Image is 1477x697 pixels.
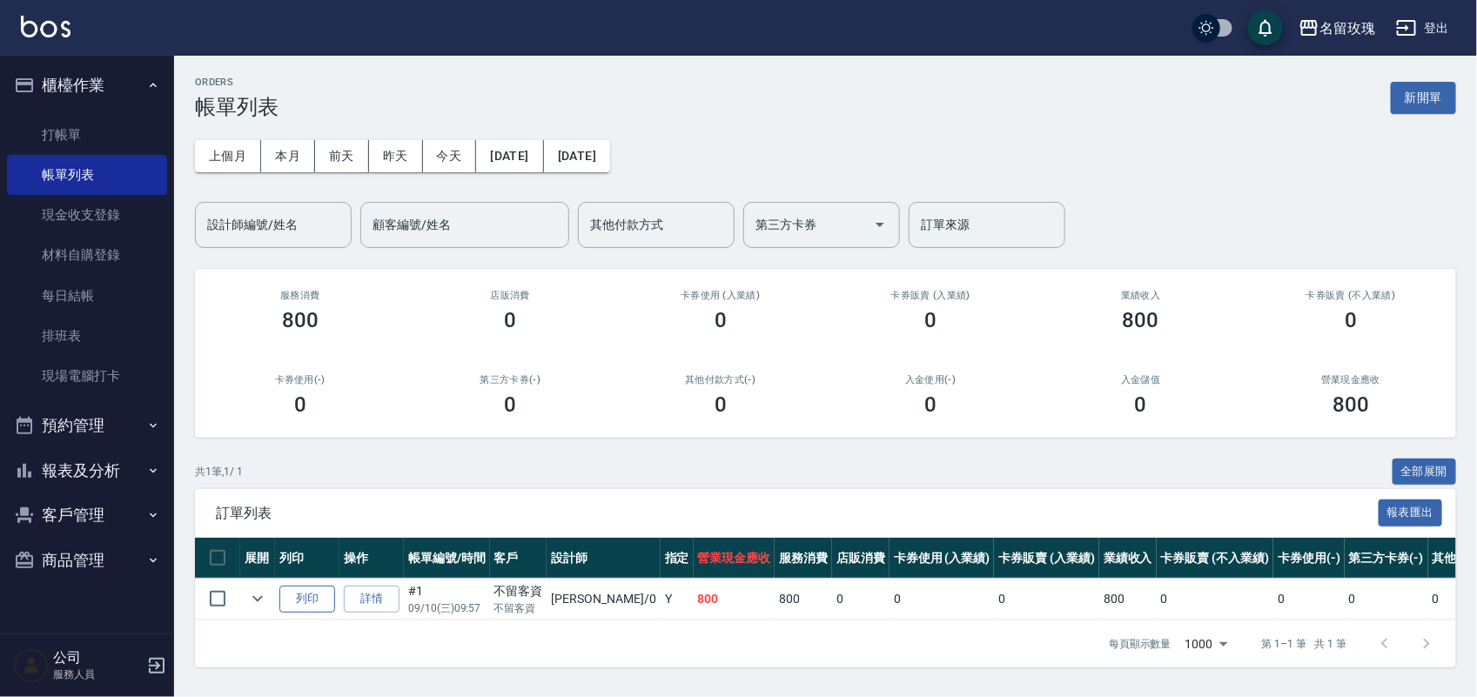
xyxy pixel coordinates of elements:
th: 第三方卡券(-) [1345,538,1428,579]
h3: 服務消費 [216,290,385,301]
h2: 營業現金應收 [1267,374,1436,385]
button: 名留玫瑰 [1292,10,1382,46]
th: 店販消費 [832,538,890,579]
a: 詳情 [344,586,399,613]
h3: 800 [1333,392,1369,417]
h3: 帳單列表 [195,95,279,119]
a: 新開單 [1391,89,1456,105]
button: 新開單 [1391,82,1456,114]
td: Y [661,579,694,620]
a: 現金收支登錄 [7,195,167,235]
td: 0 [832,579,890,620]
h2: 卡券販賣 (不入業績) [1267,290,1436,301]
td: 0 [890,579,995,620]
p: 不留客資 [494,600,543,616]
th: 客戶 [490,538,547,579]
button: 今天 [423,140,477,172]
h3: 800 [1123,308,1159,332]
div: 1000 [1178,620,1234,667]
div: 名留玫瑰 [1319,17,1375,39]
p: 09/10 (三) 09:57 [408,600,486,616]
button: [DATE] [544,140,610,172]
a: 排班表 [7,316,167,356]
button: 上個月 [195,140,261,172]
a: 每日結帳 [7,276,167,316]
h2: 第三方卡券(-) [426,374,595,385]
button: 客戶管理 [7,493,167,538]
h3: 0 [924,392,937,417]
th: 操作 [339,538,404,579]
img: Person [14,648,49,683]
h2: ORDERS [195,77,279,88]
th: 營業現金應收 [694,538,775,579]
a: 現場電腦打卡 [7,356,167,396]
td: #1 [404,579,490,620]
td: 800 [694,579,775,620]
th: 指定 [661,538,694,579]
h2: 入金儲值 [1057,374,1225,385]
p: 服務人員 [53,667,142,682]
button: 櫃檯作業 [7,63,167,108]
h3: 0 [715,392,727,417]
button: 登出 [1389,12,1456,44]
p: 共 1 筆, 1 / 1 [195,464,243,479]
button: 報表及分析 [7,448,167,493]
a: 材料自購登錄 [7,235,167,275]
p: 第 1–1 筆 共 1 筆 [1262,636,1346,652]
button: 本月 [261,140,315,172]
button: 全部展開 [1393,459,1457,486]
th: 卡券使用(-) [1273,538,1345,579]
h5: 公司 [53,649,142,667]
td: 800 [775,579,832,620]
td: 0 [1273,579,1345,620]
h2: 入金使用(-) [847,374,1016,385]
h3: 0 [715,308,727,332]
button: 昨天 [369,140,423,172]
h2: 其他付款方式(-) [636,374,805,385]
th: 設計師 [547,538,660,579]
div: 不留客資 [494,582,543,600]
h3: 0 [1135,392,1147,417]
span: 訂單列表 [216,505,1379,522]
th: 列印 [275,538,339,579]
h3: 0 [1345,308,1357,332]
button: 列印 [279,586,335,613]
td: 0 [994,579,1099,620]
td: [PERSON_NAME] /0 [547,579,660,620]
h3: 0 [504,308,516,332]
h2: 卡券使用(-) [216,374,385,385]
p: 每頁顯示數量 [1109,636,1172,652]
th: 卡券販賣 (不入業績) [1157,538,1273,579]
h3: 0 [924,308,937,332]
a: 報表匯出 [1379,504,1443,520]
button: Open [866,211,894,238]
button: 前天 [315,140,369,172]
a: 帳單列表 [7,155,167,195]
button: expand row [245,586,271,612]
button: 報表匯出 [1379,499,1443,526]
button: save [1248,10,1283,45]
h2: 店販消費 [426,290,595,301]
h3: 800 [282,308,319,332]
button: [DATE] [476,140,543,172]
img: Logo [21,16,70,37]
th: 服務消費 [775,538,832,579]
h3: 0 [504,392,516,417]
h2: 業績收入 [1057,290,1225,301]
th: 卡券販賣 (入業績) [994,538,1099,579]
th: 卡券使用 (入業績) [890,538,995,579]
h2: 卡券使用 (入業績) [636,290,805,301]
button: 預約管理 [7,403,167,448]
td: 800 [1099,579,1157,620]
button: 商品管理 [7,538,167,583]
td: 0 [1345,579,1428,620]
h3: 0 [294,392,306,417]
th: 業績收入 [1099,538,1157,579]
th: 帳單編號/時間 [404,538,490,579]
th: 展開 [240,538,275,579]
h2: 卡券販賣 (入業績) [847,290,1016,301]
td: 0 [1157,579,1273,620]
a: 打帳單 [7,115,167,155]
